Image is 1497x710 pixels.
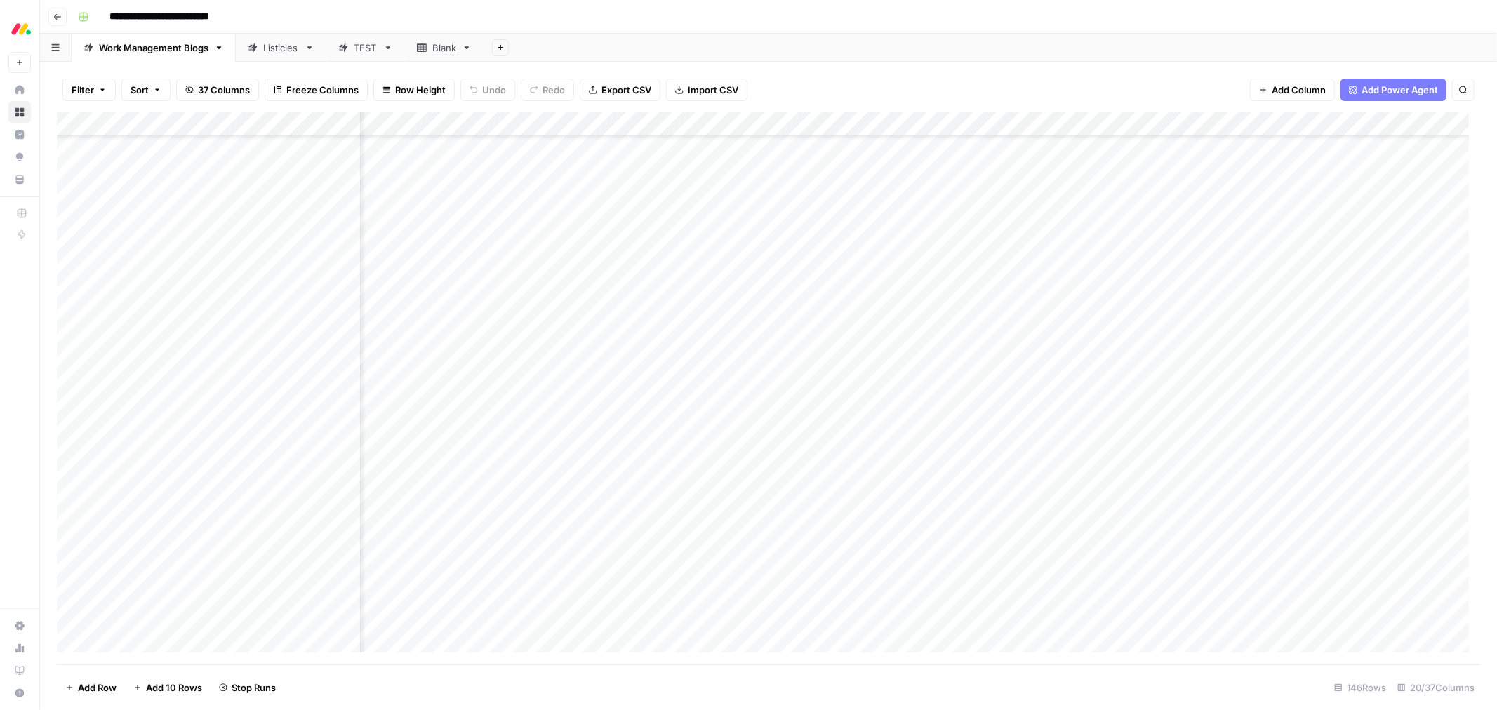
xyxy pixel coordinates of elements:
[8,146,31,168] a: Opportunities
[1329,676,1392,699] div: 146 Rows
[8,123,31,146] a: Insights
[666,79,747,101] button: Import CSV
[326,34,405,62] a: TEST
[460,79,515,101] button: Undo
[354,41,378,55] div: TEST
[72,83,94,97] span: Filter
[1362,83,1438,97] span: Add Power Agent
[236,34,326,62] a: Listicles
[601,83,651,97] span: Export CSV
[1250,79,1335,101] button: Add Column
[521,79,574,101] button: Redo
[62,79,116,101] button: Filter
[286,83,359,97] span: Freeze Columns
[78,681,117,695] span: Add Row
[373,79,455,101] button: Row Height
[176,79,259,101] button: 37 Columns
[8,79,31,101] a: Home
[57,676,125,699] button: Add Row
[125,676,211,699] button: Add 10 Rows
[8,16,34,41] img: Monday.com Logo
[432,41,456,55] div: Blank
[688,83,738,97] span: Import CSV
[8,637,31,659] a: Usage
[121,79,171,101] button: Sort
[131,83,149,97] span: Sort
[72,34,236,62] a: Work Management Blogs
[8,168,31,191] a: Your Data
[265,79,368,101] button: Freeze Columns
[146,681,202,695] span: Add 10 Rows
[580,79,660,101] button: Export CSV
[232,681,276,695] span: Stop Runs
[8,659,31,682] a: Learning Hub
[405,34,484,62] a: Blank
[482,83,506,97] span: Undo
[1272,83,1326,97] span: Add Column
[263,41,299,55] div: Listicles
[1392,676,1480,699] div: 20/37 Columns
[395,83,446,97] span: Row Height
[1340,79,1446,101] button: Add Power Agent
[8,682,31,704] button: Help + Support
[8,101,31,123] a: Browse
[198,83,250,97] span: 37 Columns
[99,41,208,55] div: Work Management Blogs
[211,676,284,699] button: Stop Runs
[543,83,565,97] span: Redo
[8,11,31,46] button: Workspace: Monday.com
[8,615,31,637] a: Settings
